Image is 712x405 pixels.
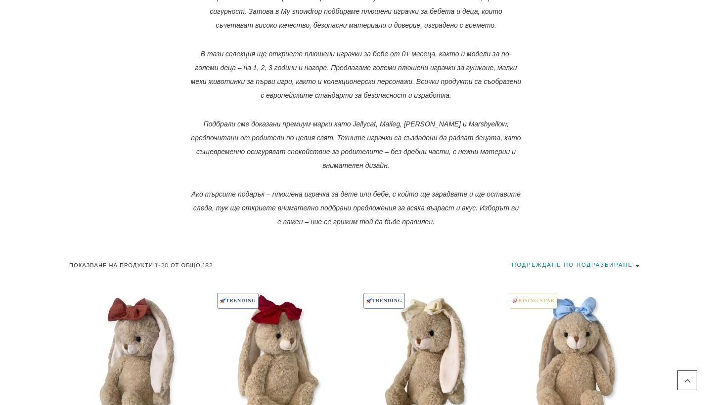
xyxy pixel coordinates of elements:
p: Ако търсите подарък – плюшена играчка за дете или бебе, с който ще зарадвате и ще оставите следа,... [183,187,529,229]
p: Показване на продукти 1–20 от общо 182 [69,258,213,272]
p: Подбрали сме доказани премиум марки като Jellycat, Maileg, [PERSON_NAME] и Marshyellow, предпочит... [183,117,529,172]
select: Поръчка [512,258,643,272]
p: В тази селекция ще откриете плюшени играчки за бебе от 0+ месеца, както и модели за по-големи дец... [183,47,529,102]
